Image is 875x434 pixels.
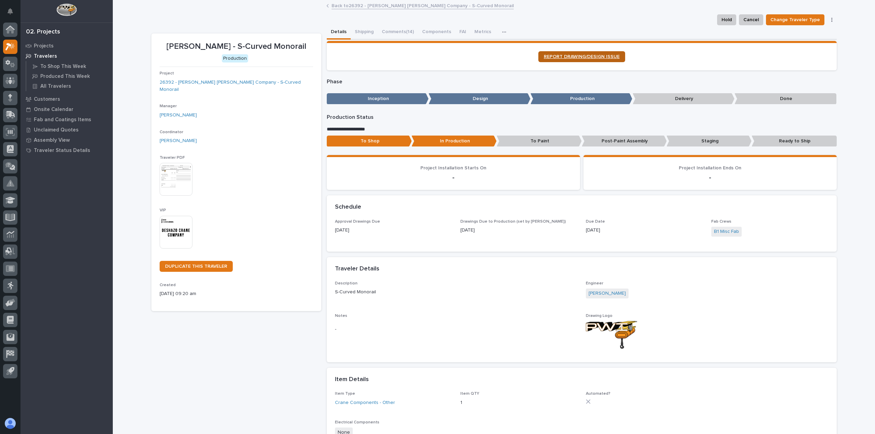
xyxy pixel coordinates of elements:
a: Unclaimed Quotes [21,125,113,135]
span: Project [160,71,174,75]
p: To Paint [497,136,582,147]
button: Cancel [739,14,763,25]
p: Staging [667,136,752,147]
span: Project Installation Starts On [420,166,486,170]
a: Crane Components - Other [335,399,395,406]
a: REPORT DRAWING/DESIGN ISSUE [538,51,625,62]
p: Assembly View [34,137,70,143]
span: Due Date [586,220,605,224]
p: Fab and Coatings Items [34,117,91,123]
h2: Item Details [335,376,369,383]
button: Details [327,25,351,40]
span: Manager [160,104,177,108]
a: Fab and Coatings Items [21,114,113,125]
button: Notifications [3,4,17,18]
p: [DATE] [586,227,703,234]
p: To Shop This Week [40,64,86,70]
a: B1 Misc Fab [714,228,739,235]
span: Item QTY [460,392,479,396]
span: Electrical Components [335,420,379,424]
a: [PERSON_NAME] [589,290,626,297]
span: Change Traveler Type [770,16,820,24]
p: Production Status [327,114,837,121]
p: 1 [460,399,578,406]
span: Created [160,283,176,287]
p: Onsite Calendar [34,107,73,113]
a: Produced This Week [26,71,113,81]
div: Notifications [9,8,17,19]
p: Customers [34,96,60,102]
p: To Shop [327,136,412,147]
span: Hold [722,16,732,24]
span: Cancel [743,16,759,24]
span: Traveler PDF [160,156,185,160]
p: Traveler Status Details [34,148,90,154]
p: Projects [34,43,54,49]
p: Inception [327,93,429,104]
p: S-Curved Monorail [335,289,578,296]
span: Item Type [335,392,355,396]
a: Customers [21,94,113,104]
span: DUPLICATE THIS TRAVELER [165,264,227,269]
a: Back to26392 - [PERSON_NAME] [PERSON_NAME] Company - S-Curved Monorail [332,1,514,9]
a: Onsite Calendar [21,104,113,114]
span: Fab Crews [711,220,731,224]
button: FAI [455,25,470,40]
p: [DATE] [460,227,578,234]
a: Traveler Status Details [21,145,113,155]
p: In Production [412,136,497,147]
div: Production [222,54,248,63]
span: Engineer [586,281,603,285]
div: 02. Projects [26,28,60,36]
p: Production [530,93,632,104]
p: - [592,173,829,182]
span: Approval Drawings Due [335,220,380,224]
h2: Traveler Details [335,265,379,273]
a: To Shop This Week [26,61,113,71]
p: - [335,326,578,333]
button: Change Traveler Type [766,14,824,25]
button: Shipping [351,25,378,40]
p: Done [735,93,836,104]
a: Projects [21,41,113,51]
h2: Schedule [335,204,361,211]
a: [PERSON_NAME] [160,137,197,144]
p: Phase [327,79,837,85]
p: Travelers [34,53,57,59]
a: Travelers [21,51,113,61]
span: Drawings Due to Production (set by [PERSON_NAME]) [460,220,566,224]
span: Project Installation Ends On [679,166,741,170]
p: Unclaimed Quotes [34,127,79,133]
a: Assembly View [21,135,113,145]
span: Automated? [586,392,610,396]
button: Metrics [470,25,495,40]
span: Coordinator [160,130,183,134]
button: Comments (14) [378,25,418,40]
span: Notes [335,314,347,318]
span: REPORT DRAWING/DESIGN ISSUE [544,54,620,59]
p: [DATE] [335,227,452,234]
img: Workspace Logo [56,3,77,16]
span: Description [335,281,358,285]
button: Hold [717,14,736,25]
p: Design [429,93,530,104]
img: 3rAeN05XLaMInHnvUJ0O6NMBh_FiClDz1BruEfeLvsM [586,321,637,349]
button: Components [418,25,455,40]
p: Ready to Ship [752,136,837,147]
button: users-avatar [3,416,17,431]
p: Delivery [633,93,735,104]
a: [PERSON_NAME] [160,112,197,119]
p: Produced This Week [40,73,90,80]
p: - [335,173,572,182]
p: All Travelers [40,83,71,89]
p: [DATE] 09:20 am [160,290,313,297]
p: [PERSON_NAME] - S-Curved Monorail [160,42,313,52]
span: VIP [160,208,166,212]
span: Drawing Logo [586,314,612,318]
a: DUPLICATE THIS TRAVELER [160,261,233,272]
a: 26392 - [PERSON_NAME] [PERSON_NAME] Company - S-Curved Monorail [160,79,313,93]
p: Post-Paint Assembly [582,136,667,147]
a: All Travelers [26,81,113,91]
